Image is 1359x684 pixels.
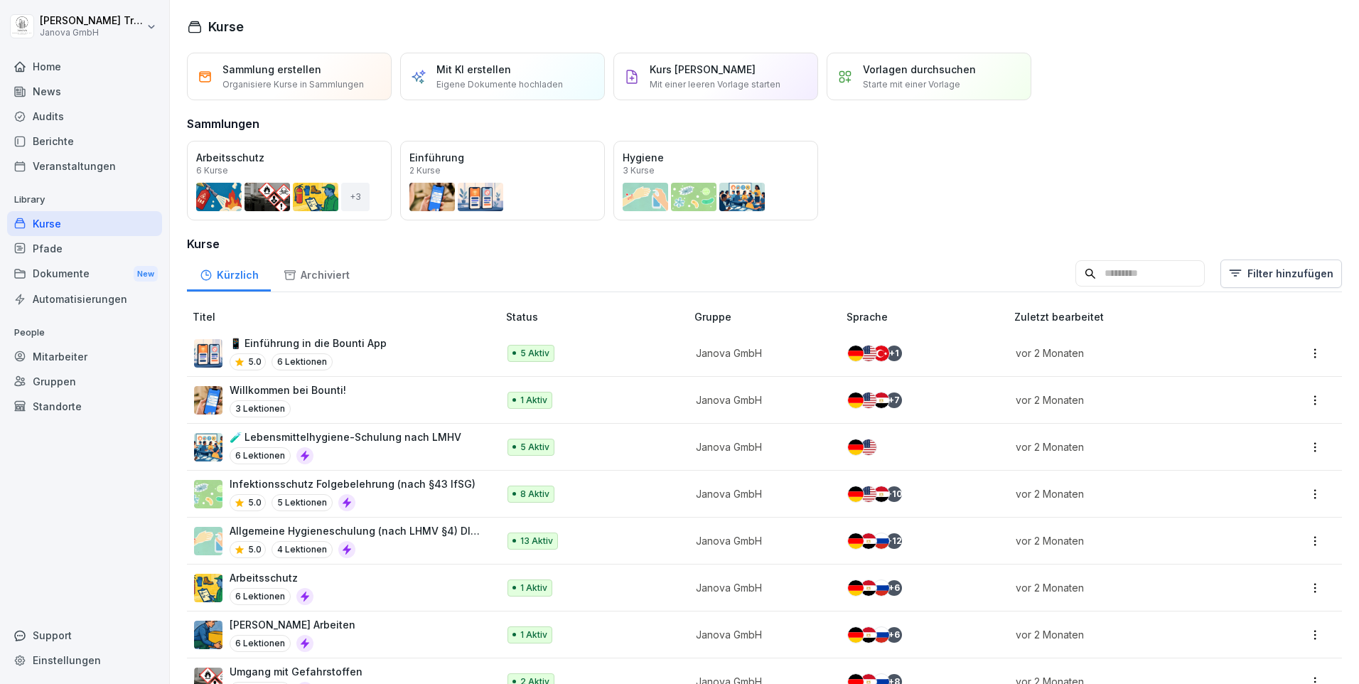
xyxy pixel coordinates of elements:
div: + 3 [341,183,370,211]
p: Starte mit einer Vorlage [863,78,960,91]
img: eg.svg [861,533,876,549]
p: Umgang mit Gefahrstoffen [230,664,362,679]
p: Janova GmbH [696,346,824,360]
p: 5 Lektionen [272,494,333,511]
h1: Kurse [208,17,244,36]
img: tr.svg [874,346,889,361]
div: + 7 [886,392,902,408]
div: Veranstaltungen [7,154,162,178]
p: Janova GmbH [40,28,144,38]
p: Mit KI erstellen [436,62,511,77]
button: Filter hinzufügen [1220,260,1342,288]
a: Kürzlich [187,255,271,292]
a: Hygiene3 Kurse [613,141,818,220]
img: gxsnf7ygjsfsmxd96jxi4ufn.png [194,527,222,555]
p: Janova GmbH [696,533,824,548]
img: de.svg [848,486,864,502]
img: us.svg [861,346,876,361]
p: Mit einer leeren Vorlage starten [650,78,780,91]
img: de.svg [848,580,864,596]
p: 8 Aktiv [520,488,549,501]
p: Vorlagen durchsuchen [863,62,976,77]
p: 3 Kurse [623,166,655,175]
p: vor 2 Monaten [1016,346,1241,360]
p: 📱 Einführung in die Bounti App [230,336,387,351]
p: 6 Lektionen [230,588,291,605]
p: Allgemeine Hygieneschulung (nach LHMV §4) DIN10514 [230,523,483,538]
p: 1 Aktiv [520,582,547,594]
p: 6 Kurse [196,166,228,175]
div: Dokumente [7,261,162,287]
a: Einführung2 Kurse [400,141,605,220]
img: ru.svg [874,627,889,643]
a: Archiviert [271,255,362,292]
p: 5 Aktiv [520,441,549,454]
p: 2 Kurse [409,166,441,175]
h3: Sammlungen [187,115,259,132]
img: eg.svg [874,486,889,502]
a: Home [7,54,162,79]
p: 3 Lektionen [230,400,291,417]
a: Standorte [7,394,162,419]
p: Eigene Dokumente hochladen [436,78,563,91]
p: 1 Aktiv [520,629,547,641]
p: 6 Lektionen [230,635,291,652]
img: de.svg [848,627,864,643]
p: 5.0 [248,356,262,368]
p: Arbeitsschutz [230,570,313,585]
p: 5.0 [248,543,262,556]
p: 🧪 Lebensmittelhygiene-Schulung nach LMHV [230,429,461,444]
p: vor 2 Monaten [1016,627,1241,642]
img: ns5fm27uu5em6705ixom0yjt.png [194,621,222,649]
p: 6 Lektionen [230,447,291,464]
div: + 6 [886,580,902,596]
p: Janova GmbH [696,627,824,642]
div: Kurse [7,211,162,236]
img: de.svg [848,346,864,361]
img: mi2x1uq9fytfd6tyw03v56b3.png [194,339,222,368]
div: + 12 [886,533,902,549]
p: 5.0 [248,496,262,509]
p: 1 Aktiv [520,394,547,407]
p: vor 2 Monaten [1016,392,1241,407]
img: eg.svg [861,627,876,643]
div: Mitarbeiter [7,344,162,369]
p: 13 Aktiv [520,535,553,547]
p: 4 Lektionen [272,541,333,558]
p: vor 2 Monaten [1016,533,1241,548]
p: Zuletzt bearbeitet [1014,309,1258,324]
div: + 6 [886,627,902,643]
a: Audits [7,104,162,129]
p: Sammlung erstellen [222,62,321,77]
a: Berichte [7,129,162,154]
p: Janova GmbH [696,486,824,501]
img: ru.svg [874,580,889,596]
p: vor 2 Monaten [1016,439,1241,454]
img: us.svg [861,392,876,408]
p: Sprache [847,309,1009,324]
p: [PERSON_NAME] Trautmann [40,15,144,27]
a: Arbeitsschutz6 Kurse+3 [187,141,392,220]
p: Infektionsschutz Folgebelehrung (nach §43 IfSG) [230,476,476,491]
img: tgff07aey9ahi6f4hltuk21p.png [194,480,222,508]
a: DokumenteNew [7,261,162,287]
p: Willkommen bei Bounti! [230,383,346,397]
div: Support [7,623,162,648]
p: 5 Aktiv [520,347,549,360]
p: vor 2 Monaten [1016,486,1241,501]
a: Automatisierungen [7,287,162,311]
a: Gruppen [7,369,162,394]
p: Titel [193,309,500,324]
p: Hygiene [623,150,809,165]
p: Library [7,188,162,211]
p: Gruppe [694,309,841,324]
a: News [7,79,162,104]
p: vor 2 Monaten [1016,580,1241,595]
p: Janova GmbH [696,392,824,407]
